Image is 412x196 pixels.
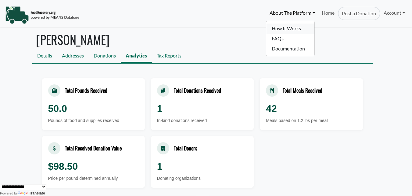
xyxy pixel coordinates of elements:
a: About The Platform [266,7,318,19]
img: Google Translate [18,191,29,196]
div: Total Meals Received [283,86,322,94]
div: 1 [157,101,248,116]
a: Details [32,50,57,63]
a: Post a Donation [338,7,380,20]
a: Documentation [266,43,314,54]
ul: About The Platform [266,21,315,56]
a: Addresses [57,50,89,63]
div: Total Donations Received [174,86,221,94]
a: FAQs [266,34,314,44]
div: Meals based on 1.2 lbs per meal [266,117,356,124]
div: Total Pounds Received [65,86,107,94]
div: $98.50 [48,159,139,174]
a: Account [380,7,408,19]
div: Pounds of food and supplies received [48,117,139,124]
a: Donations [89,50,121,63]
a: Translate [18,191,45,195]
div: 50.0 [48,101,139,116]
div: 42 [266,101,356,116]
div: Donating organizations [157,175,248,182]
h1: [PERSON_NAME] [32,32,373,47]
div: 1 [157,159,248,174]
div: Total Donors [174,144,197,152]
a: Analytics [121,50,152,63]
div: In-kind donations received [157,117,248,124]
div: Total Received Donation Value [65,144,122,152]
a: How It Works [266,24,314,34]
a: Tax Reports [152,50,186,63]
div: Price per pound determined annually [48,175,139,182]
a: Home [318,7,338,20]
img: NavigationLogo_FoodRecovery-91c16205cd0af1ed486a0f1a7774a6544ea792ac00100771e7dd3ec7c0e58e41.png [5,6,79,24]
